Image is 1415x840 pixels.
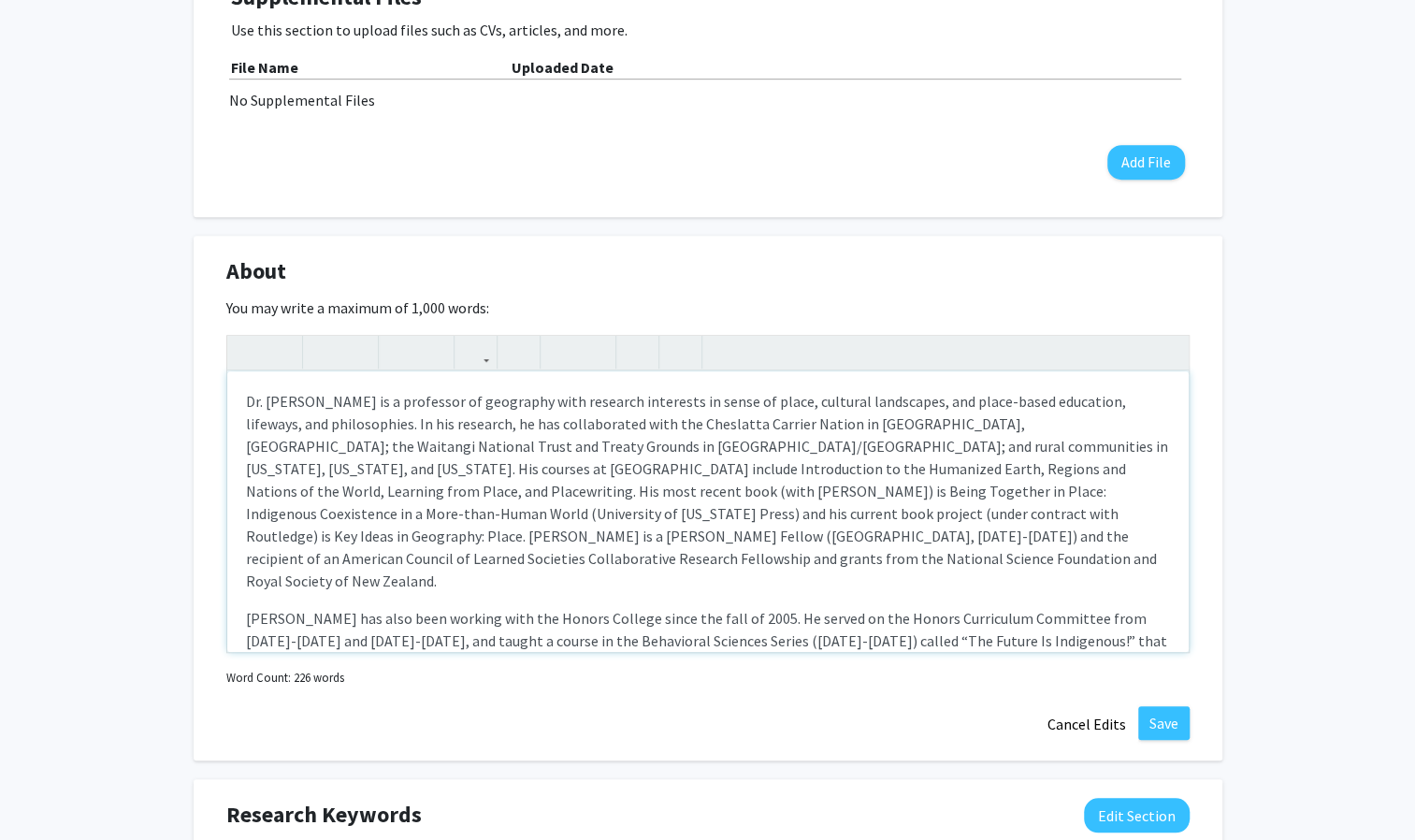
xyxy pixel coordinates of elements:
p: Use this section to upload files such as CVs, articles, and more. [231,19,1185,41]
button: Link [459,336,492,369]
button: Subscript [416,336,449,369]
button: Superscript [383,336,416,369]
button: Edit Research Keywords [1084,798,1190,833]
button: Emphasis (Ctrl + I) [340,336,373,369]
p: Dr. [PERSON_NAME] is a professor of geography with research interests in sense of place, cultural... [246,390,1170,592]
span: Research Keywords [226,798,422,832]
button: Cancel Edits [1035,706,1138,742]
span: About [226,254,286,288]
b: Uploaded Date [512,58,614,77]
button: Redo (Ctrl + Y) [265,336,297,369]
button: Strong (Ctrl + B) [308,336,340,369]
div: Note to users with screen readers: Please deactivate our accessibility plugin for this page as it... [227,371,1189,652]
small: Word Count: 226 words [226,669,344,687]
button: Save [1138,706,1190,740]
button: Fullscreen [1151,336,1184,369]
button: Insert horizontal rule [664,336,697,369]
button: Undo (Ctrl + Z) [232,336,265,369]
iframe: Chat [14,756,79,826]
button: Remove format [621,336,654,369]
div: No Supplemental Files [229,89,1187,111]
b: File Name [231,58,298,77]
button: Add File [1107,145,1185,180]
button: Ordered list [578,336,611,369]
button: Unordered list [545,336,578,369]
p: [PERSON_NAME] has also been working with the Honors College since the fall of 2005. He served on ... [246,607,1170,697]
button: Insert Image [502,336,535,369]
label: You may write a maximum of 1,000 words: [226,297,489,319]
